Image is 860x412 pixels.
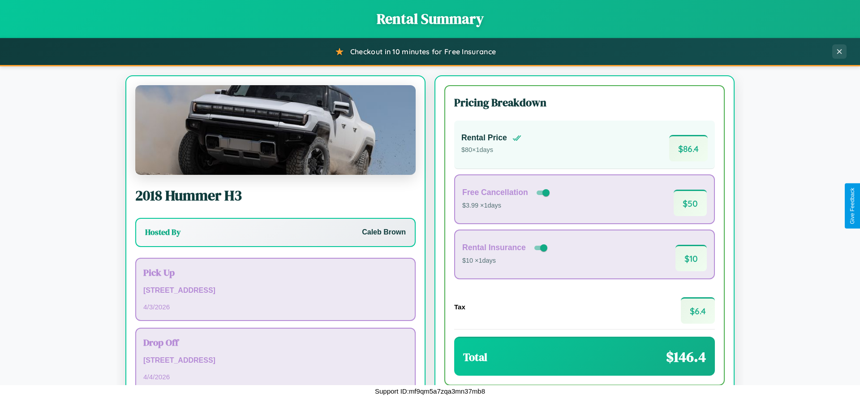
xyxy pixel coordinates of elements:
p: Caleb Brown [362,226,406,239]
p: [STREET_ADDRESS] [143,354,408,367]
h4: Free Cancellation [462,188,528,197]
span: $ 50 [674,190,707,216]
span: $ 10 [675,245,707,271]
p: 4 / 4 / 2026 [143,371,408,383]
span: Checkout in 10 minutes for Free Insurance [350,47,496,56]
span: $ 86.4 [669,135,708,161]
span: $ 146.4 [666,347,706,367]
p: [STREET_ADDRESS] [143,284,408,297]
p: $ 80 × 1 days [461,144,521,156]
div: Give Feedback [849,188,856,224]
h2: 2018 Hummer H3 [135,186,416,205]
h4: Tax [454,303,465,311]
p: Support ID: mf9qm5a7zqa3mn37mb8 [375,385,485,397]
h4: Rental Insurance [462,243,526,252]
p: $10 × 1 days [462,255,549,267]
p: $3.99 × 1 days [462,200,551,212]
h3: Pick Up [143,266,408,279]
img: Hummer H3 [135,85,416,175]
h1: Rental Summary [9,9,851,29]
h3: Total [463,350,487,364]
h3: Pricing Breakdown [454,95,715,110]
span: $ 6.4 [681,297,715,324]
h4: Rental Price [461,133,507,143]
p: 4 / 3 / 2026 [143,301,408,313]
h3: Hosted By [145,227,181,238]
h3: Drop Off [143,336,408,349]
